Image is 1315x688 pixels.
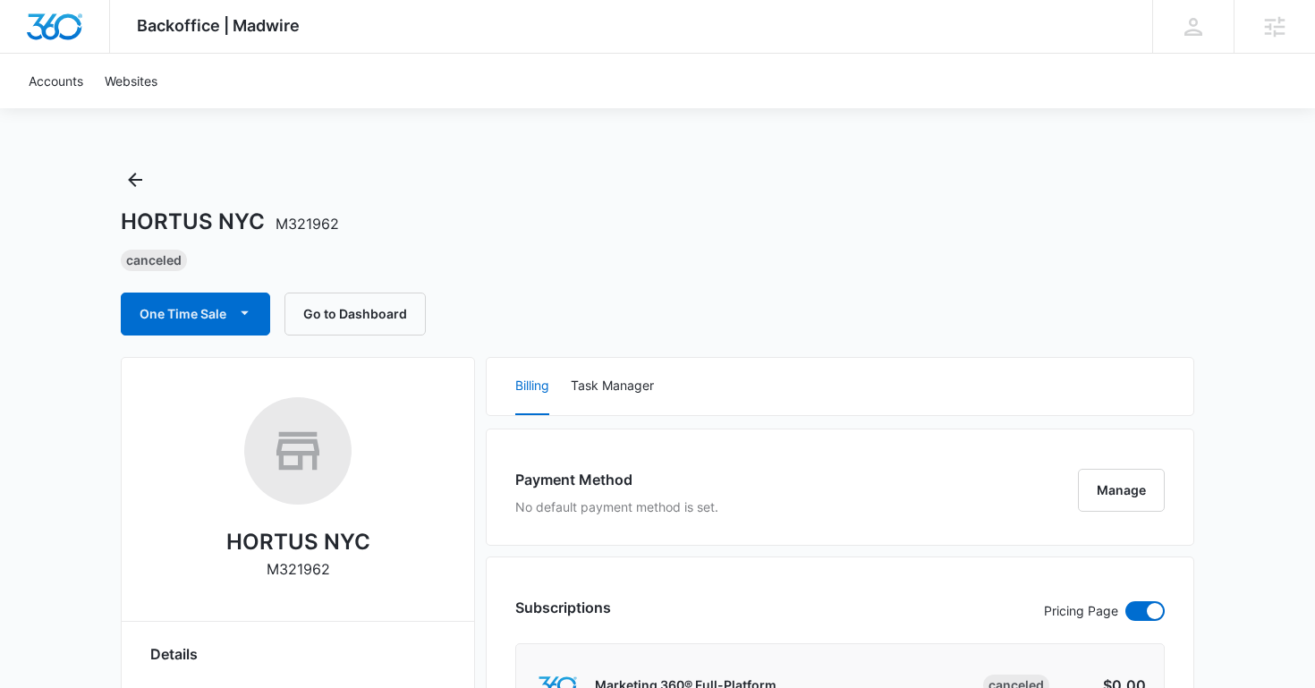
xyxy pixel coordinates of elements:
h3: Subscriptions [515,597,611,618]
h2: HORTUS NYC [226,526,370,558]
span: Backoffice | Madwire [137,16,300,35]
span: M321962 [276,215,339,233]
button: Manage [1078,469,1165,512]
div: Canceled [121,250,187,271]
button: Billing [515,358,549,415]
a: Websites [94,54,168,108]
button: One Time Sale [121,293,270,336]
p: Pricing Page [1044,601,1118,621]
button: Go to Dashboard [284,293,426,336]
p: No default payment method is set. [515,497,718,516]
a: Accounts [18,54,94,108]
h3: Payment Method [515,469,718,490]
p: M321962 [267,558,330,580]
span: Details [150,643,198,665]
button: Back [121,166,149,194]
h1: HORTUS NYC [121,208,339,235]
button: Task Manager [571,358,654,415]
